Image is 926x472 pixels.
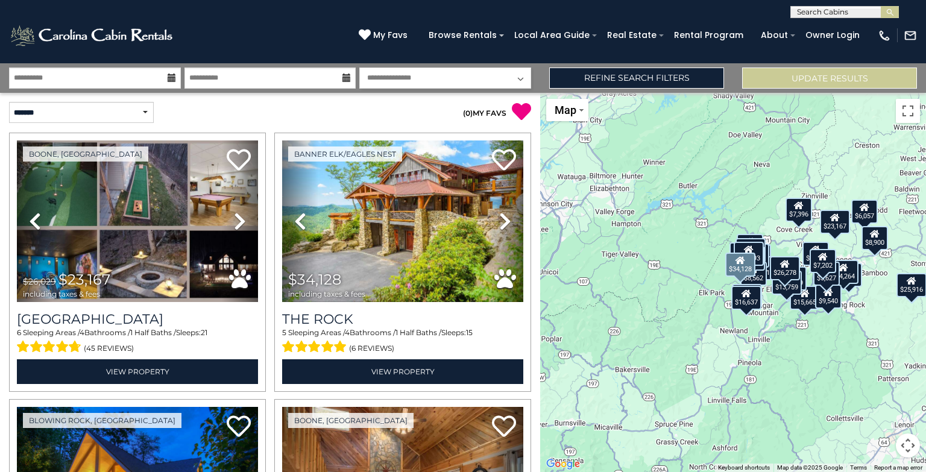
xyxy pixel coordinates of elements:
a: Browse Rentals [423,26,503,45]
a: View Property [282,359,523,384]
a: (0)MY FAVS [463,109,506,118]
img: thumbnail_168322864.jpeg [17,140,258,302]
img: phone-regular-white.png [878,29,891,42]
div: $6,195 [737,233,763,257]
a: Open this area in Google Maps (opens a new window) [543,456,583,472]
span: 15 [466,328,473,337]
div: $26,278 [770,256,800,280]
div: $15,665 [790,285,820,309]
div: $7,202 [810,249,836,273]
img: Google [543,456,583,472]
a: Add to favorites [227,148,251,174]
span: 1 Half Baths / [395,328,441,337]
button: Toggle fullscreen view [896,99,920,123]
div: $7,923 [836,263,862,287]
a: Add to favorites [227,414,251,440]
div: $14,264 [828,260,858,284]
button: Map camera controls [896,433,920,458]
span: 0 [465,109,470,118]
span: Map data ©2025 Google [777,464,843,471]
div: Sleeping Areas / Bathrooms / Sleeps: [282,327,523,356]
div: Sleeping Areas / Bathrooms / Sleeps: [17,327,258,356]
img: White-1-2.png [9,24,176,48]
a: Blowing Rock, [GEOGRAPHIC_DATA] [23,413,181,428]
span: $23,167 [58,271,110,288]
span: $26,029 [23,276,56,287]
a: Boone, [GEOGRAPHIC_DATA] [288,413,414,428]
span: 5 [282,328,286,337]
div: $6,057 [851,199,878,223]
span: (45 reviews) [84,341,134,356]
a: Real Estate [601,26,663,45]
button: Keyboard shortcuts [718,464,770,472]
a: [GEOGRAPHIC_DATA] [17,311,258,327]
span: including taxes & fees [288,290,365,298]
div: $17,493 [734,241,764,265]
span: 6 [17,328,21,337]
a: Add to favorites [492,414,516,440]
span: including taxes & fees [23,290,110,298]
span: 21 [201,328,207,337]
a: Add to favorites [492,148,516,174]
a: About [755,26,794,45]
div: $9,491 [802,241,829,265]
span: 1 Half Baths / [130,328,176,337]
a: Banner Elk/Eagles Nest [288,146,402,162]
span: Map [555,104,576,116]
div: $13,517 [735,238,766,262]
img: mail-regular-white.png [904,29,917,42]
div: $23,167 [820,209,850,233]
button: Update Results [742,68,917,89]
div: $9,540 [815,284,842,308]
img: thumbnail_164258990.jpeg [282,140,523,302]
span: $34,128 [288,271,341,288]
a: My Favs [359,29,411,42]
div: $13,759 [772,271,802,295]
a: Terms [850,464,867,471]
a: The Rock [282,311,523,327]
h3: Wildlife Manor [17,311,258,327]
a: View Property [17,359,258,384]
button: Change map style [546,99,588,121]
div: $34,128 [725,253,755,277]
div: $11,833 [732,283,762,307]
span: My Favs [373,29,408,42]
span: 4 [345,328,350,337]
a: Boone, [GEOGRAPHIC_DATA] [23,146,148,162]
div: $8,900 [861,226,888,250]
a: Rental Program [668,26,749,45]
div: $9,803 [775,271,801,295]
a: Refine Search Filters [549,68,724,89]
a: Report a map error [874,464,922,471]
a: Local Area Guide [508,26,596,45]
div: $7,396 [786,197,812,221]
a: Owner Login [799,26,866,45]
span: 4 [80,328,84,337]
span: ( ) [463,109,473,118]
span: (6 reviews) [349,341,394,356]
div: $5,627 [813,262,840,286]
div: $16,637 [731,286,761,310]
